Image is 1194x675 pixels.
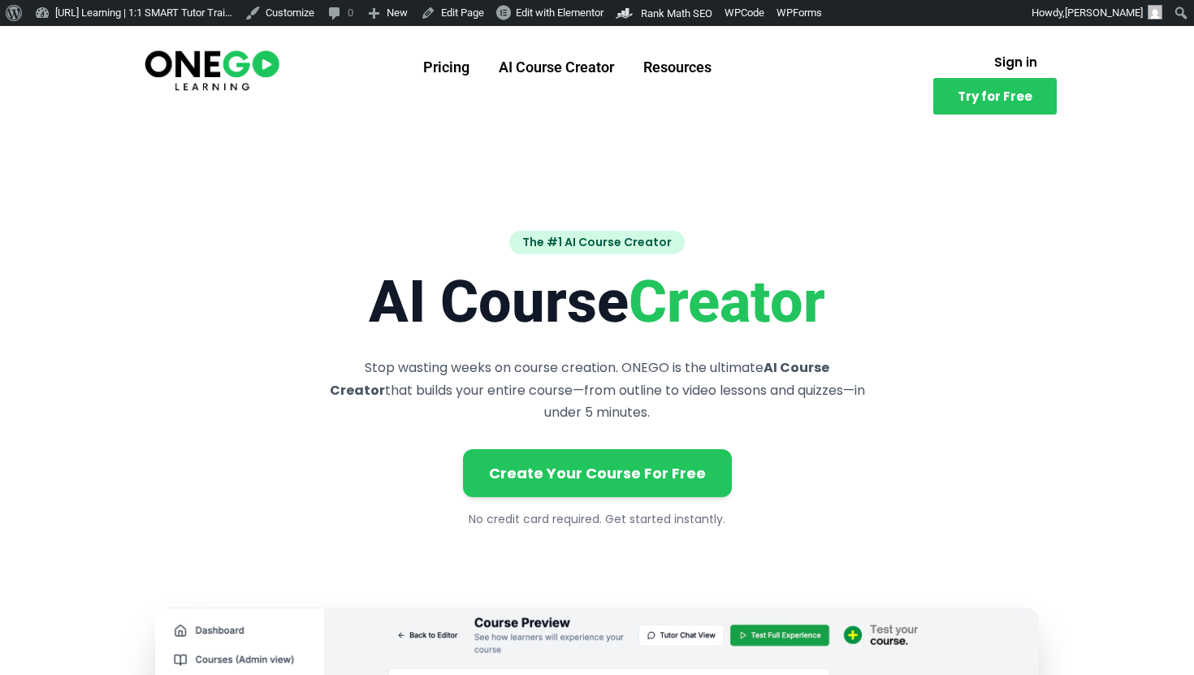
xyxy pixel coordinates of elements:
a: Create Your Course For Free [463,449,732,497]
span: Creator [629,267,825,336]
a: Sign in [975,46,1057,78]
strong: AI Course Creator [330,358,830,399]
a: AI Course Creator [484,46,629,89]
span: Edit with Elementor [516,6,603,19]
span: Rank Math SEO [641,7,712,19]
span: [PERSON_NAME] [1065,6,1143,19]
p: No credit card required. Get started instantly. [155,510,1039,530]
a: Try for Free [933,78,1057,115]
span: Sign in [994,56,1037,68]
p: Stop wasting weeks on course creation. ONEGO is the ultimate that builds your entire course—from ... [324,357,870,423]
span: Try for Free [958,90,1032,102]
span: The #1 AI Course Creator [509,231,685,254]
h1: AI Course [155,267,1039,337]
a: Resources [629,46,726,89]
a: Pricing [409,46,484,89]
